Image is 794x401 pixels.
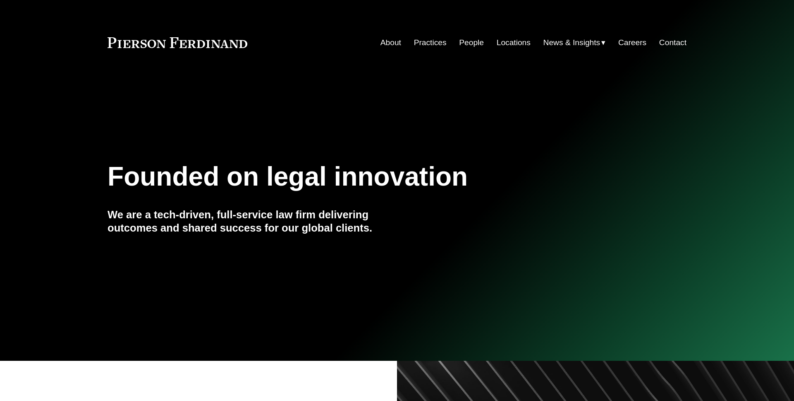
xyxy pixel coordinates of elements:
a: Contact [659,35,686,51]
h4: We are a tech-driven, full-service law firm delivering outcomes and shared success for our global... [108,208,397,235]
a: Careers [618,35,646,51]
span: News & Insights [543,36,600,50]
a: Locations [497,35,531,51]
a: folder dropdown [543,35,606,51]
a: About [380,35,401,51]
h1: Founded on legal innovation [108,162,590,192]
a: Practices [414,35,447,51]
a: People [459,35,484,51]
